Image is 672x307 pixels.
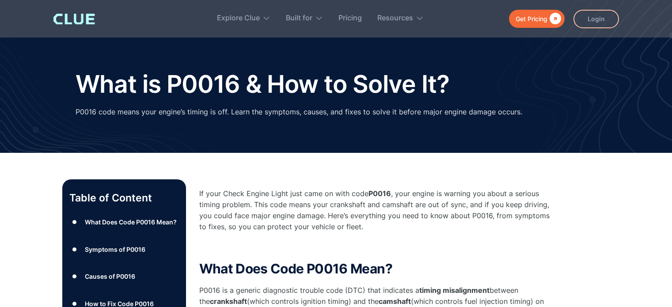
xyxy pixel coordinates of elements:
strong: P0016 [368,189,391,198]
div: Symptoms of P0016 [85,244,145,255]
div: ● [69,270,80,283]
a: Login [573,10,619,28]
div: Built for [286,4,323,32]
div: What Does Code P0016 Mean? [85,216,177,227]
div: Get Pricing [516,13,547,24]
div: Resources [377,4,413,32]
div:  [547,13,561,24]
a: ●What Does Code P0016 Mean? [69,216,179,229]
p: Table of Content [69,191,179,205]
div: Explore Clue [217,4,270,32]
div: Causes of P0016 [85,271,135,282]
div: Built for [286,4,312,32]
div: ● [69,216,80,229]
strong: camshaft [379,297,411,306]
div: ● [69,243,80,256]
a: ●Symptoms of P0016 [69,243,179,256]
div: Resources [377,4,424,32]
p: If your Check Engine Light just came on with code , your engine is warning you about a serious ti... [199,188,553,233]
p: P0016 code means your engine’s timing is off. Learn the symptoms, causes, and fixes to solve it b... [76,106,522,117]
strong: crankshaft [210,297,247,306]
strong: timing misalignment [419,286,490,295]
h1: What is P0016 & How to Solve It? [76,71,449,98]
p: ‍ [199,242,553,253]
a: Pricing [338,4,362,32]
a: ●Causes of P0016 [69,270,179,283]
strong: What Does Code P0016 Mean? [199,261,392,277]
div: Explore Clue [217,4,260,32]
a: Get Pricing [509,10,565,28]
